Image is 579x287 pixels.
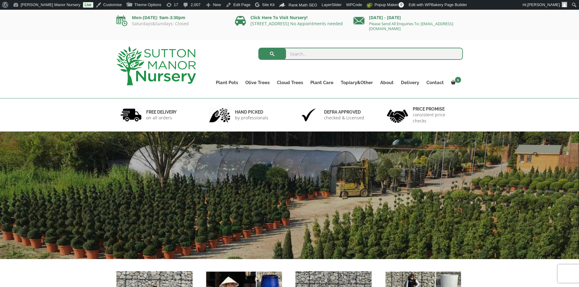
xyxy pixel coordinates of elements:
[455,77,461,83] span: 1
[120,107,142,123] img: 1.jpg
[324,109,364,115] h6: Defra approved
[212,78,242,87] a: Plant Pots
[447,78,463,87] a: 1
[250,21,343,26] a: [STREET_ADDRESS] No Appointments needed
[116,46,196,85] img: logo
[527,2,560,7] span: [PERSON_NAME]
[307,78,337,87] a: Plant Care
[398,2,404,8] span: 0
[262,2,274,7] span: Site Kit
[324,115,364,121] p: checked & Licensed
[369,21,453,31] a: Please Send All Enquiries To: [EMAIL_ADDRESS][DOMAIN_NAME]
[273,78,307,87] a: Cloud Trees
[83,2,93,8] a: Live
[423,78,447,87] a: Contact
[337,78,377,87] a: Topiary&Other
[258,48,463,60] input: Search...
[387,106,408,124] img: 4.jpg
[116,14,226,21] p: Mon-[DATE]: 9am-3:30pm
[413,106,459,112] h6: Price promise
[146,115,177,121] p: on all orders
[242,78,273,87] a: Olive Trees
[413,112,459,124] p: consistent price checks
[146,109,177,115] h6: FREE DELIVERY
[235,115,268,121] p: by professionals
[298,107,319,123] img: 3.jpg
[235,109,268,115] h6: hand picked
[353,14,463,21] p: [DATE] - [DATE]
[250,15,308,20] a: Click Here To Visit Nursery!
[116,21,226,26] p: Saturdays&Sundays: Closed
[397,78,423,87] a: Delivery
[209,107,230,123] img: 2.jpg
[377,78,397,87] a: About
[288,3,317,7] span: Rank Math SEO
